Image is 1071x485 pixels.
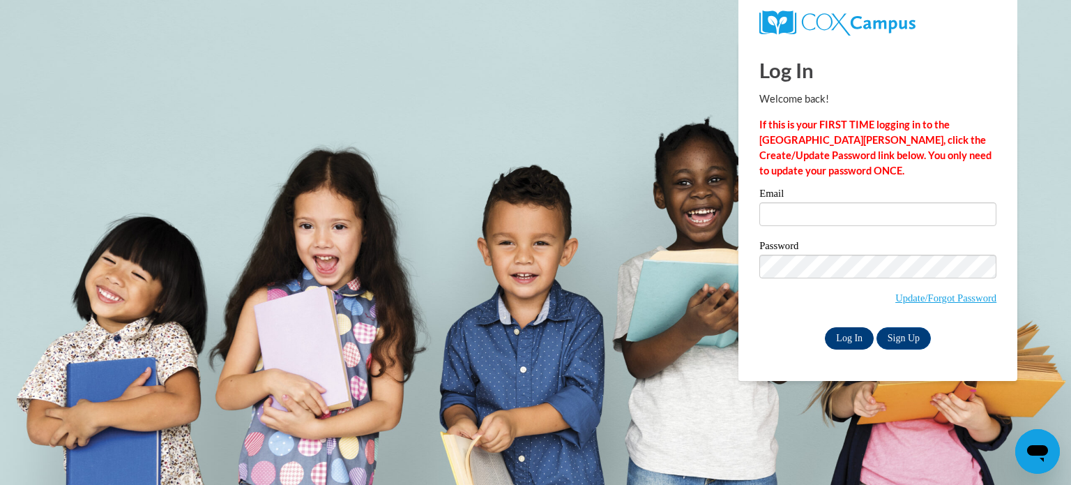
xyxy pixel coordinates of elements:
[759,56,996,84] h1: Log In
[759,188,996,202] label: Email
[825,327,874,350] input: Log In
[876,327,931,350] a: Sign Up
[759,10,916,36] img: COX Campus
[759,119,992,177] strong: If this is your FIRST TIME logging in to the [GEOGRAPHIC_DATA][PERSON_NAME], click the Create/Upd...
[759,10,996,36] a: COX Campus
[1015,429,1060,474] iframe: Button to launch messaging window
[759,241,996,255] label: Password
[759,91,996,107] p: Welcome back!
[895,292,996,304] a: Update/Forgot Password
